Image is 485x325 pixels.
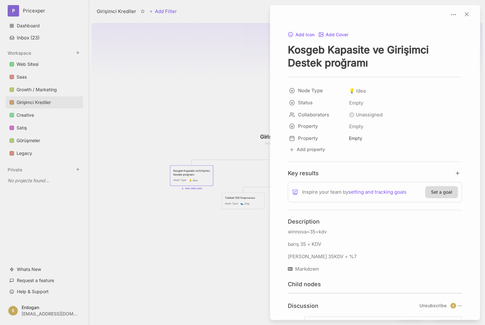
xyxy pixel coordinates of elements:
p: winnova=35+kdv [288,228,462,236]
div: Empty [349,135,362,142]
div: PropertyEmpty [288,133,462,144]
button: add key result [455,170,462,176]
a: setting and tracking goals [348,188,406,196]
span: Node Type [298,87,340,94]
button: Add Cover [318,32,349,38]
h4: Discussion [288,302,318,309]
div: E [450,303,456,308]
span: Property [298,135,340,142]
p: [PERSON_NAME] 35KDV + %7 [288,253,462,260]
div: Markdown [288,265,462,273]
span: Empty [349,99,364,107]
div: StatusEmpty [288,97,462,109]
span: Status [298,99,340,107]
i: 💡 [349,88,356,94]
button: Collaborators [286,109,347,121]
button: Property [286,133,347,144]
span: Empty [349,122,364,131]
div: PropertyEmpty [288,121,462,133]
textarea: node title [288,43,462,69]
span: Idea [349,87,366,95]
span: Property [298,122,340,130]
h4: Child nodes [288,280,321,288]
h4: Key results [288,169,319,177]
button: Property [286,121,347,132]
button: Empty [347,134,462,143]
button: Set a goal [425,186,458,198]
button: Node Type [286,85,347,96]
div: Node Type💡Idea [288,85,462,97]
button: Add property [288,145,326,154]
button: Add Icon [288,32,315,38]
p: barış 35 + KDV [288,240,462,248]
div: Unassigned [356,111,383,119]
button: Unsubscribe [419,303,447,308]
button: Status [286,97,347,108]
span: Inspire your team by [302,188,406,196]
div: CollaboratorsUnassigned [288,109,462,121]
span: Collaborators [298,111,340,119]
h4: Description [288,218,462,225]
